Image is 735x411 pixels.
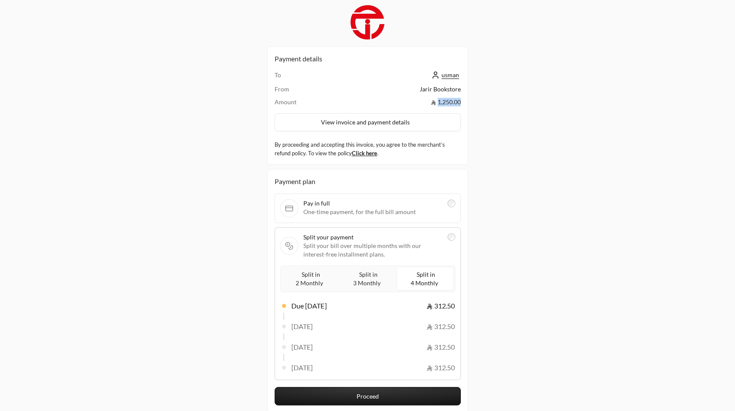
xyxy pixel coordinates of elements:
input: Split your paymentSplit your bill over multiple months with our interest-free installment plans. [448,233,455,241]
span: Split in 4 Monthly [411,269,440,288]
button: Proceed [275,387,461,405]
div: Payment plan [275,176,461,187]
span: One-time payment, for the full bill amount [303,208,442,216]
span: 312.50 [426,363,455,373]
span: 312.50 [426,321,455,332]
td: 1,250.00 [339,98,460,106]
span: Split in 3 Monthly [353,269,382,288]
td: To [275,71,339,85]
span: [DATE] [291,321,313,332]
label: By proceeding and accepting this invoice, you agree to the merchant’s refund policy. To view the ... [275,141,461,157]
a: Click here [352,150,377,157]
td: From [275,85,339,98]
input: Pay in fullOne-time payment, for the full bill amount [448,199,455,207]
span: 312.50 [426,301,455,311]
a: usman [431,71,461,79]
span: Split in 2 Monthly [296,269,325,288]
span: Split your bill over multiple months with our interest-free installment plans. [303,242,442,259]
span: Due [DATE] [291,301,327,311]
span: 312.50 [426,342,455,352]
span: Pay in full [303,199,442,208]
h2: Payment details [275,54,461,64]
span: [DATE] [291,342,313,352]
td: Amount [275,98,339,106]
button: View invoice and payment details [275,113,461,131]
span: [DATE] [291,363,313,373]
td: Jarir Bookstore [339,85,460,98]
span: usman [442,71,459,79]
img: Company Logo [351,5,384,39]
span: Split your payment [303,233,442,242]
